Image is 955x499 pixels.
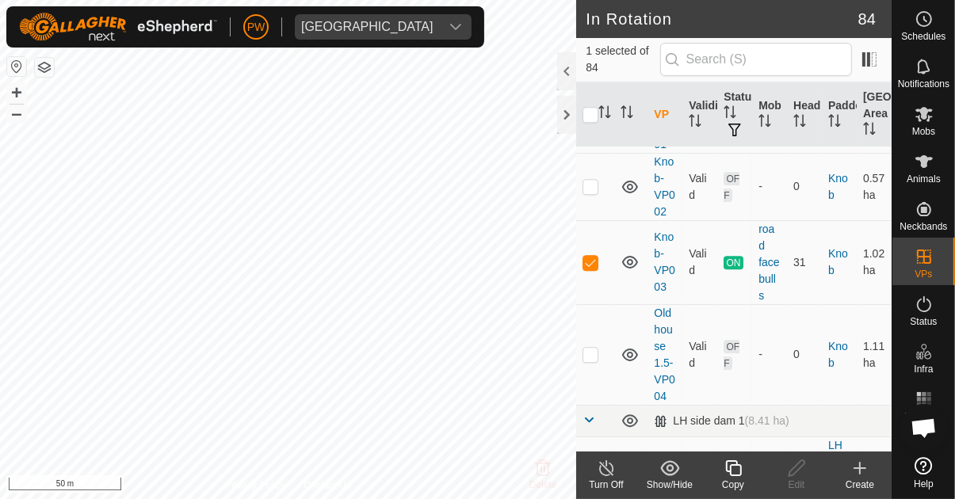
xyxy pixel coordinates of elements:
th: Head [787,82,822,147]
span: OFF [724,340,739,370]
a: Knob [828,247,848,276]
span: PW [247,19,265,36]
h2: In Rotation [586,10,858,29]
span: 1 selected of 84 [586,43,659,76]
td: 31 [787,220,822,304]
td: Valid [682,153,717,220]
span: ON [724,256,743,269]
span: Heatmap [904,412,943,421]
a: Knob [828,340,848,369]
a: Contact Us [304,478,350,493]
a: Knob [828,172,848,201]
span: OFF [724,172,739,202]
button: + [7,83,26,102]
td: 1.02 ha [857,220,892,304]
span: Neckbands [900,222,947,231]
th: Status [717,82,752,147]
td: Valid [682,220,717,304]
td: 1.11 ha [857,304,892,405]
div: road face bulls [758,221,781,304]
input: Search (S) [660,43,852,76]
td: 0 [787,304,822,405]
button: Map Layers [35,58,54,77]
div: Turn Off [575,478,638,492]
button: – [7,104,26,123]
a: Open chat [900,404,948,451]
img: Gallagher Logo [19,13,217,41]
div: LH side dam 1 [654,414,789,428]
td: 0 [787,153,822,220]
span: Kawhia Farm [295,14,440,40]
th: [GEOGRAPHIC_DATA] Area [857,82,892,147]
th: Paddock [822,82,857,147]
p-sorticon: Activate to sort [828,116,841,129]
div: - [758,346,781,363]
div: Copy [701,478,765,492]
a: Knob-VP001 [654,88,674,150]
span: Mobs [912,127,935,136]
a: Knob-VP003 [654,230,674,293]
td: 0.57 ha [857,153,892,220]
span: Help [914,479,934,489]
span: Infra [914,364,933,374]
div: - [758,178,781,195]
p-sorticon: Activate to sort [793,116,806,129]
span: VPs [915,269,932,279]
span: Status [910,317,937,326]
a: Help [892,451,955,495]
div: Create [828,478,892,492]
span: Notifications [898,79,949,89]
th: Mob [752,82,787,147]
div: Show/Hide [638,478,701,492]
a: Knob-VP002 [654,155,674,218]
span: 84 [858,7,876,31]
span: Animals [907,174,941,184]
a: Oldhouse 1.5-VP004 [654,307,674,402]
p-sorticon: Activate to sort [758,116,771,129]
div: Edit [765,478,828,492]
div: dropdown trigger [440,14,472,40]
th: Validity [682,82,717,147]
a: Privacy Policy [226,478,285,493]
span: (8.41 ha) [745,414,789,427]
p-sorticon: Activate to sort [724,108,736,120]
div: [GEOGRAPHIC_DATA] [301,21,434,33]
p-sorticon: Activate to sort [598,108,611,120]
p-sorticon: Activate to sort [863,124,876,137]
p-sorticon: Activate to sort [621,108,633,120]
p-sorticon: Activate to sort [689,116,701,129]
td: Valid [682,304,717,405]
th: VP [647,82,682,147]
span: Schedules [901,32,945,41]
button: Reset Map [7,57,26,76]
